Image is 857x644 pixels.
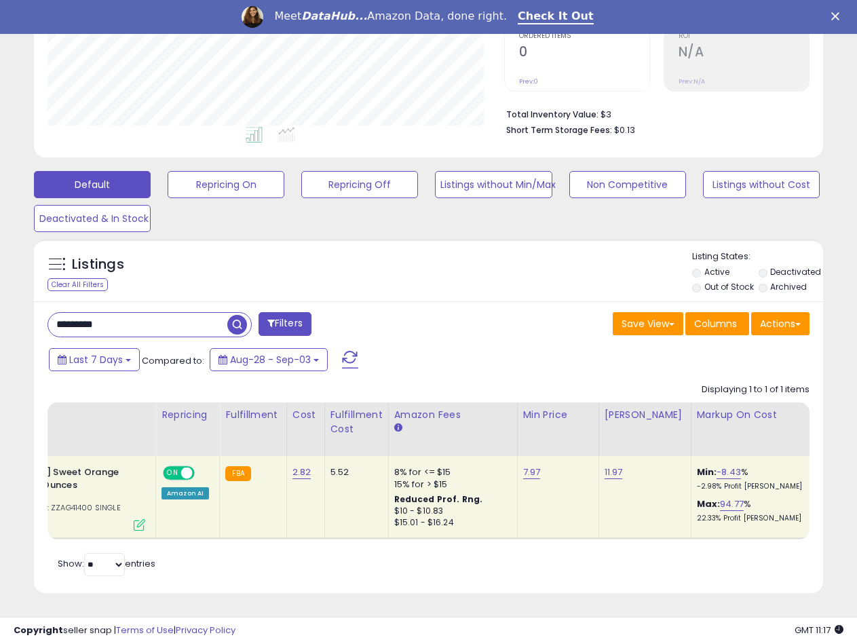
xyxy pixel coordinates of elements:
h2: 0 [519,44,649,62]
b: Max: [697,497,721,510]
small: FBA [225,466,250,481]
a: 94.77 [720,497,744,511]
div: Clear All Filters [47,278,108,291]
a: Terms of Use [116,624,174,637]
div: Close [831,12,845,20]
div: % [697,466,810,491]
div: 15% for > $15 [394,478,507,491]
div: % [697,498,810,523]
h2: N/A [679,44,809,62]
button: Columns [685,312,749,335]
b: Short Term Storage Fees: [506,124,612,136]
div: 5.52 [330,466,378,478]
b: Total Inventory Value: [506,109,598,120]
span: Aug-28 - Sep-03 [230,353,311,366]
a: 7.97 [523,466,541,479]
div: Fulfillment Cost [330,408,383,436]
th: The percentage added to the cost of goods (COGS) that forms the calculator for Min & Max prices. [691,402,820,456]
small: Amazon Fees. [394,422,402,434]
label: Archived [770,281,807,292]
div: Repricing [161,408,214,422]
button: Deactivated & In Stock [34,205,151,232]
span: 2025-09-12 11:17 GMT [795,624,843,637]
span: OFF [193,468,214,479]
div: Meet Amazon Data, done right. [274,10,507,23]
span: Ordered Items [519,33,649,40]
a: 11.97 [605,466,623,479]
b: Reduced Prof. Rng. [394,493,483,505]
span: ROI [679,33,809,40]
div: Amazon Fees [394,408,512,422]
div: [PERSON_NAME] [605,408,685,422]
li: $3 [506,105,799,121]
button: Filters [259,312,311,336]
img: Profile image for Georgie [242,6,263,28]
button: Listings without Min/Max [435,171,552,198]
a: 2.82 [292,466,311,479]
button: Actions [751,312,810,335]
button: Repricing On [168,171,284,198]
button: Listings without Cost [703,171,820,198]
button: Aug-28 - Sep-03 [210,348,328,371]
div: $15.01 - $16.24 [394,517,507,529]
button: Default [34,171,151,198]
div: Min Price [523,408,593,422]
button: Save View [613,312,683,335]
div: seller snap | | [14,624,235,637]
a: -8.43 [717,466,741,479]
label: Deactivated [770,266,821,278]
button: Last 7 Days [49,348,140,371]
strong: Copyright [14,624,63,637]
span: Last 7 Days [69,353,123,366]
span: Columns [694,317,737,330]
div: Cost [292,408,319,422]
p: 22.33% Profit [PERSON_NAME] [697,514,810,523]
small: Prev: 0 [519,77,538,86]
span: $0.13 [614,124,635,136]
b: Min: [697,466,717,478]
p: Listing States: [692,250,823,263]
small: Prev: N/A [679,77,705,86]
div: $10 - $10.83 [394,506,507,517]
a: Privacy Policy [176,624,235,637]
div: Markup on Cost [697,408,814,422]
div: Fulfillment [225,408,280,422]
span: Show: entries [58,557,155,570]
span: | SKU: ZZAG41400 SINGLE [22,502,121,513]
button: Non Competitive [569,171,686,198]
div: Displaying 1 to 1 of 1 items [702,383,810,396]
span: Compared to: [142,354,204,367]
div: Amazon AI [161,487,209,499]
button: Repricing Off [301,171,418,198]
label: Out of Stock [704,281,754,292]
i: DataHub... [301,10,367,22]
a: Check It Out [518,10,594,24]
label: Active [704,266,729,278]
h5: Listings [72,255,124,274]
span: ON [164,468,181,479]
p: -2.98% Profit [PERSON_NAME] [697,482,810,491]
div: 8% for <= $15 [394,466,507,478]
